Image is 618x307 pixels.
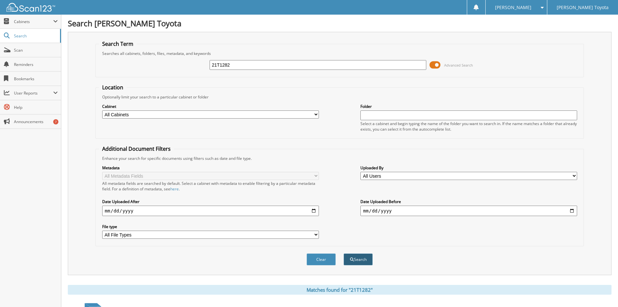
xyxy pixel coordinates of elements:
legend: Location [99,84,127,91]
label: Folder [360,104,577,109]
label: File type [102,224,319,229]
a: here [170,186,179,192]
span: [PERSON_NAME] [495,6,531,9]
label: Metadata [102,165,319,171]
span: Reminders [14,62,58,67]
div: Searches all cabinets, folders, files, metadata, and keywords [99,51,580,56]
label: Uploaded By [360,165,577,171]
h1: Search [PERSON_NAME] Toyota [68,18,612,29]
div: Optionally limit your search to a particular cabinet or folder [99,94,580,100]
div: Select a cabinet and begin typing the name of the folder you want to search in. If the name match... [360,121,577,132]
button: Clear [307,253,336,265]
span: Help [14,105,58,110]
img: scan123-logo-white.svg [6,3,55,12]
span: Scan [14,47,58,53]
span: Cabinets [14,19,53,24]
button: Search [344,253,373,265]
input: end [360,206,577,216]
label: Cabinet [102,104,319,109]
span: Announcements [14,119,58,124]
span: Search [14,33,57,39]
span: Bookmarks [14,76,58,82]
span: [PERSON_NAME] Toyota [557,6,609,9]
label: Date Uploaded After [102,199,319,204]
span: User Reports [14,90,53,96]
label: Date Uploaded Before [360,199,577,204]
div: Enhance your search for specific documents using filters such as date and file type. [99,156,580,161]
input: start [102,206,319,216]
legend: Additional Document Filters [99,145,174,152]
div: Matches found for "21T1282" [68,285,612,295]
div: 7 [53,119,58,124]
iframe: Chat Widget [586,276,618,307]
span: Advanced Search [444,63,473,68]
legend: Search Term [99,40,137,47]
div: All metadata fields are searched by default. Select a cabinet with metadata to enable filtering b... [102,181,319,192]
